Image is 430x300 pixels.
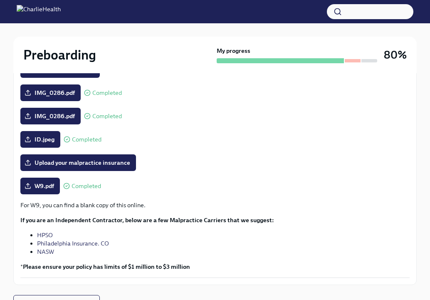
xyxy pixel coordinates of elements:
label: ID.jpeg [20,131,60,148]
strong: Please ensure your policy has limits of $1 million to $3 million [23,263,190,270]
label: IMG_0286.pdf [20,108,81,124]
a: NASW [37,248,54,255]
label: Upload your malpractice insurance [20,154,136,171]
span: IMG_0286.pdf [26,89,75,97]
span: IMG_0286.pdf [26,112,75,120]
strong: If you are an Independent Contractor, below are a few Malpractice Carriers that we suggest: [20,216,274,224]
label: W9.pdf [20,178,60,194]
h2: Preboarding [23,47,96,63]
strong: My progress [217,47,250,55]
span: Completed [72,183,101,189]
span: W9.pdf [26,182,54,190]
label: IMG_0286.pdf [20,84,81,101]
a: HPSO [37,231,53,239]
span: ID.jpeg [26,135,54,144]
img: CharlieHealth [17,5,61,18]
span: Upload your malpractice insurance [26,159,130,167]
span: Completed [92,113,122,119]
p: For W9, you can find a blank copy of this online. [20,201,410,209]
span: Completed [92,90,122,96]
a: Philadelphia Insurance. CO [37,240,109,247]
span: Completed [72,136,101,143]
h3: 80% [384,47,407,62]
